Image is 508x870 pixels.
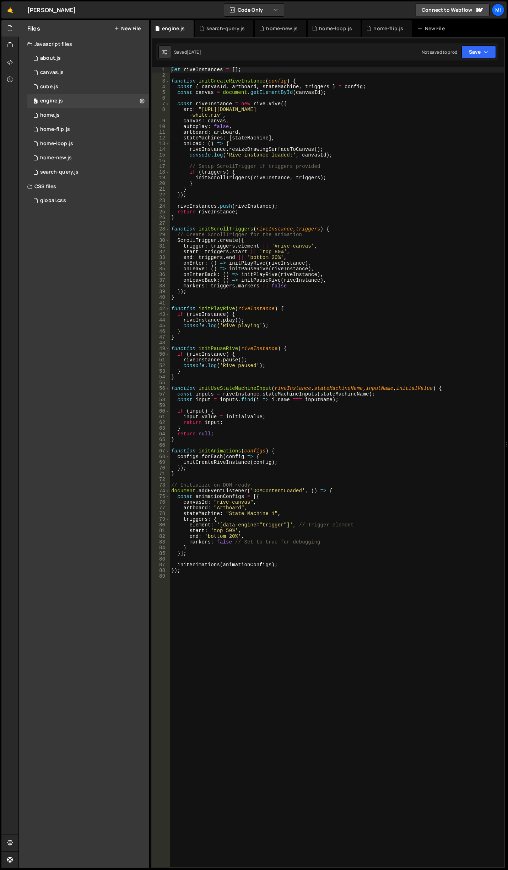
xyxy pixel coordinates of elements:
div: 58 [152,397,170,403]
div: 40 [152,295,170,300]
div: 52 [152,363,170,368]
div: 59 [152,403,170,408]
div: 33 [152,255,170,260]
div: cube.js [40,84,58,90]
div: 6 [152,95,170,101]
div: 16715/46263.js [27,151,149,165]
div: 12 [152,135,170,141]
div: 14 [152,147,170,152]
div: 4 [152,84,170,90]
div: 72 [152,477,170,482]
div: 7 [152,101,170,107]
div: 64 [152,431,170,437]
div: 65 [152,437,170,442]
div: 47 [152,334,170,340]
div: engine.js [40,98,63,104]
div: 82 [152,534,170,539]
div: [DATE] [187,49,201,55]
div: 32 [152,249,170,255]
div: canvas.js [40,69,64,76]
div: 74 [152,488,170,494]
div: 23 [152,198,170,203]
div: home.js [40,112,60,118]
div: Javascript files [19,37,149,51]
div: 79 [152,516,170,522]
a: 🤙 [1,1,19,18]
div: 18 [152,169,170,175]
div: 71 [152,471,170,477]
div: 16715/45727.js [27,65,149,80]
div: 41 [152,300,170,306]
div: 36 [152,272,170,277]
div: 16715/46608.js [27,122,149,137]
div: 16715/47532.js [27,165,149,179]
div: global.css [40,197,66,204]
div: Not saved to prod [422,49,457,55]
div: 76 [152,499,170,505]
div: 19 [152,175,170,181]
div: 17 [152,164,170,169]
div: home-loop.js [40,140,73,147]
div: home-new.js [266,25,298,32]
div: [PERSON_NAME] [27,6,76,14]
div: 24 [152,203,170,209]
div: 77 [152,505,170,511]
div: 28 [152,226,170,232]
div: 45 [152,323,170,329]
div: 35 [152,266,170,272]
div: 42 [152,306,170,312]
div: 9 [152,118,170,124]
div: 51 [152,357,170,363]
div: 16715/47142.js [27,51,149,65]
div: 3 [152,78,170,84]
div: 16 [152,158,170,164]
div: 63 [152,425,170,431]
div: 60 [152,408,170,414]
div: 16715/46974.js [27,94,149,108]
div: 25 [152,209,170,215]
div: 16715/46597.js [27,80,149,94]
div: 54 [152,374,170,380]
button: New File [114,26,141,31]
div: engine.js [162,25,185,32]
div: 80 [152,522,170,528]
div: 73 [152,482,170,488]
div: 55 [152,380,170,386]
div: 66 [152,442,170,448]
div: about.js [40,55,61,62]
div: 56 [152,386,170,391]
div: home-new.js [40,155,72,161]
div: 43 [152,312,170,317]
div: 31 [152,243,170,249]
div: 62 [152,420,170,425]
div: 69 [152,460,170,465]
h2: Files [27,25,40,32]
div: 49 [152,346,170,351]
div: 13 [152,141,170,147]
div: New File [417,25,447,32]
div: 75 [152,494,170,499]
div: 16715/45689.js [27,108,149,122]
div: 68 [152,454,170,460]
div: home-loop.js [319,25,352,32]
div: 53 [152,368,170,374]
div: 2 [152,73,170,78]
button: Save [461,46,496,58]
button: Code Only [224,4,284,16]
div: 38 [152,283,170,289]
div: 87 [152,562,170,568]
div: home-flip.js [40,126,70,133]
div: 57 [152,391,170,397]
div: search-query.js [40,169,79,175]
div: 81 [152,528,170,534]
div: search-query.js [206,25,245,32]
div: 84 [152,545,170,551]
div: 89 [152,573,170,579]
div: 61 [152,414,170,420]
div: home-flip.js [373,25,403,32]
a: Mi [492,4,504,16]
div: 26 [152,215,170,221]
div: Saved [174,49,201,55]
div: 8 [152,107,170,118]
